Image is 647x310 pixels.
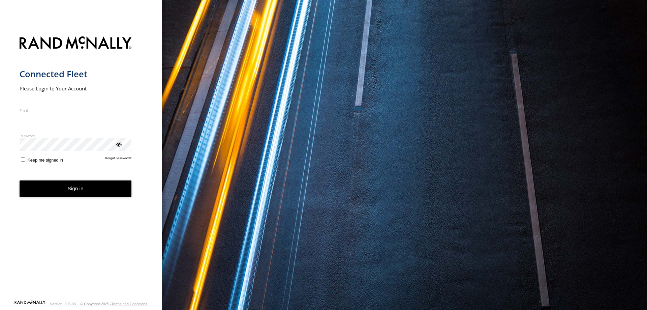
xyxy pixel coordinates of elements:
[20,108,132,113] label: Email
[27,158,63,163] span: Keep me signed in
[20,85,132,92] h2: Please Login to Your Account
[20,68,132,80] h1: Connected Fleet
[50,302,76,306] div: Version: 305.03
[21,157,25,162] input: Keep me signed in
[14,301,45,307] a: Visit our Website
[20,35,132,52] img: Rand McNally
[20,32,143,300] form: main
[80,302,147,306] div: © Copyright 2025 -
[115,141,122,147] div: ViewPassword
[105,156,132,163] a: Forgot password?
[20,133,132,138] label: Password
[20,180,132,197] button: Sign in
[112,302,147,306] a: Terms and Conditions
